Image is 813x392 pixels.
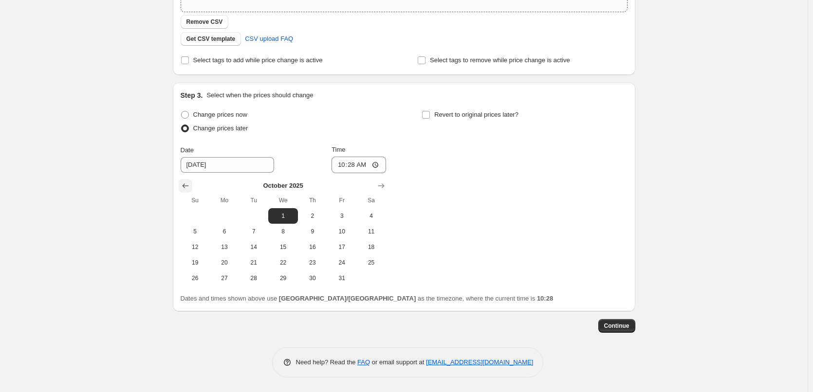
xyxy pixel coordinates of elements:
span: 5 [185,228,206,235]
button: Remove CSV [181,15,229,29]
button: Tuesday October 14 2025 [239,239,268,255]
span: We [272,196,294,204]
button: Tuesday October 21 2025 [239,255,268,270]
th: Monday [210,193,239,208]
button: Thursday October 2 2025 [298,208,327,224]
button: Wednesday October 1 2025 [268,208,297,224]
button: Wednesday October 22 2025 [268,255,297,270]
span: Select tags to add while price change is active [193,56,323,64]
span: 29 [272,274,294,282]
button: Friday October 17 2025 [327,239,356,255]
span: 7 [243,228,264,235]
button: Thursday October 30 2025 [298,270,327,286]
span: Time [332,146,345,153]
input: 12:00 [332,157,386,173]
button: Sunday October 12 2025 [181,239,210,255]
span: 26 [185,274,206,282]
span: 27 [214,274,235,282]
span: 22 [272,259,294,267]
span: Tu [243,196,264,204]
span: CSV upload FAQ [245,34,293,44]
button: Friday October 10 2025 [327,224,356,239]
th: Tuesday [239,193,268,208]
span: 3 [331,212,352,220]
button: Wednesday October 8 2025 [268,224,297,239]
button: Sunday October 26 2025 [181,270,210,286]
span: 20 [214,259,235,267]
button: Friday October 31 2025 [327,270,356,286]
a: [EMAIL_ADDRESS][DOMAIN_NAME] [426,358,533,366]
button: Tuesday October 7 2025 [239,224,268,239]
button: Thursday October 23 2025 [298,255,327,270]
b: [GEOGRAPHIC_DATA]/[GEOGRAPHIC_DATA] [279,295,416,302]
th: Sunday [181,193,210,208]
span: 1 [272,212,294,220]
span: Date [181,146,194,154]
span: 24 [331,259,352,267]
button: Sunday October 5 2025 [181,224,210,239]
span: 31 [331,274,352,282]
span: Change prices now [193,111,247,118]
span: 10 [331,228,352,235]
button: Thursday October 9 2025 [298,224,327,239]
a: CSV upload FAQ [239,31,299,47]
span: Fr [331,196,352,204]
span: Remove CSV [186,18,223,26]
span: Select tags to remove while price change is active [430,56,570,64]
span: 25 [360,259,382,267]
span: 21 [243,259,264,267]
span: 4 [360,212,382,220]
button: Monday October 27 2025 [210,270,239,286]
span: 15 [272,243,294,251]
button: Monday October 13 2025 [210,239,239,255]
span: 8 [272,228,294,235]
span: 9 [302,228,323,235]
span: 17 [331,243,352,251]
span: 11 [360,228,382,235]
button: Friday October 3 2025 [327,208,356,224]
span: Mo [214,196,235,204]
button: Get CSV template [181,32,241,46]
span: Th [302,196,323,204]
span: 28 [243,274,264,282]
input: 9/30/2025 [181,157,274,173]
span: Continue [604,322,629,330]
span: Sa [360,196,382,204]
span: 12 [185,243,206,251]
span: Dates and times shown above use as the timezone, where the current time is [181,295,554,302]
span: Revert to original prices later? [434,111,518,118]
span: 2 [302,212,323,220]
span: 16 [302,243,323,251]
span: 18 [360,243,382,251]
span: 13 [214,243,235,251]
span: 19 [185,259,206,267]
span: 6 [214,228,235,235]
button: Monday October 6 2025 [210,224,239,239]
span: or email support at [370,358,426,366]
button: Thursday October 16 2025 [298,239,327,255]
button: Friday October 24 2025 [327,255,356,270]
button: Show next month, November 2025 [374,179,388,193]
button: Wednesday October 29 2025 [268,270,297,286]
button: Saturday October 4 2025 [356,208,386,224]
h2: Step 3. [181,90,203,100]
b: 10:28 [537,295,553,302]
span: Su [185,196,206,204]
span: Change prices later [193,125,248,132]
button: Tuesday October 28 2025 [239,270,268,286]
span: 14 [243,243,264,251]
button: Show previous month, September 2025 [179,179,192,193]
button: Saturday October 25 2025 [356,255,386,270]
th: Friday [327,193,356,208]
span: 30 [302,274,323,282]
p: Select when the prices should change [206,90,313,100]
button: Sunday October 19 2025 [181,255,210,270]
th: Thursday [298,193,327,208]
span: Get CSV template [186,35,236,43]
span: Need help? Read the [296,358,358,366]
span: 23 [302,259,323,267]
button: Saturday October 11 2025 [356,224,386,239]
button: Saturday October 18 2025 [356,239,386,255]
th: Saturday [356,193,386,208]
th: Wednesday [268,193,297,208]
